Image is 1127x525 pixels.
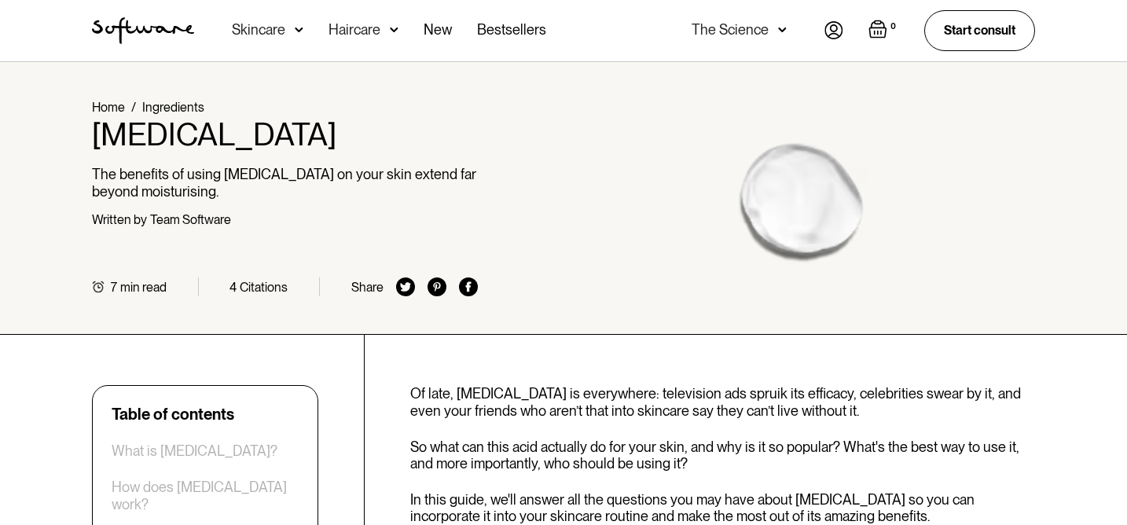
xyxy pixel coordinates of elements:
div: The Science [692,22,769,38]
div: Team Software [150,212,231,227]
img: Software Logo [92,17,194,44]
div: 7 [111,280,117,295]
img: arrow down [778,22,787,38]
img: arrow down [390,22,398,38]
img: twitter icon [396,277,415,296]
div: min read [120,280,167,295]
a: Open empty cart [868,20,899,42]
img: arrow down [295,22,303,38]
p: Of late, [MEDICAL_DATA] is everywhere: television ads spruik its efficacy, celebrities swear by i... [410,385,1035,419]
a: home [92,17,194,44]
img: facebook icon [459,277,478,296]
div: / [131,100,136,115]
div: Written by [92,212,147,227]
a: Start consult [924,10,1035,50]
div: 4 [229,280,237,295]
p: So what can this acid actually do for your skin, and why is it so popular? What's the best way to... [410,439,1035,472]
a: What is [MEDICAL_DATA]? [112,442,277,460]
div: Citations [240,280,288,295]
a: Ingredients [142,100,204,115]
div: 0 [887,20,899,34]
div: Haircare [329,22,380,38]
p: In this guide, we'll answer all the questions you may have about [MEDICAL_DATA] so you can incorp... [410,491,1035,525]
div: Table of contents [112,405,234,424]
a: Home [92,100,125,115]
div: Share [351,280,384,295]
h1: [MEDICAL_DATA] [92,116,478,153]
p: The benefits of using [MEDICAL_DATA] on your skin extend far beyond moisturising. [92,166,478,200]
a: How does [MEDICAL_DATA] work? [112,479,299,512]
div: Skincare [232,22,285,38]
img: pinterest icon [428,277,446,296]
